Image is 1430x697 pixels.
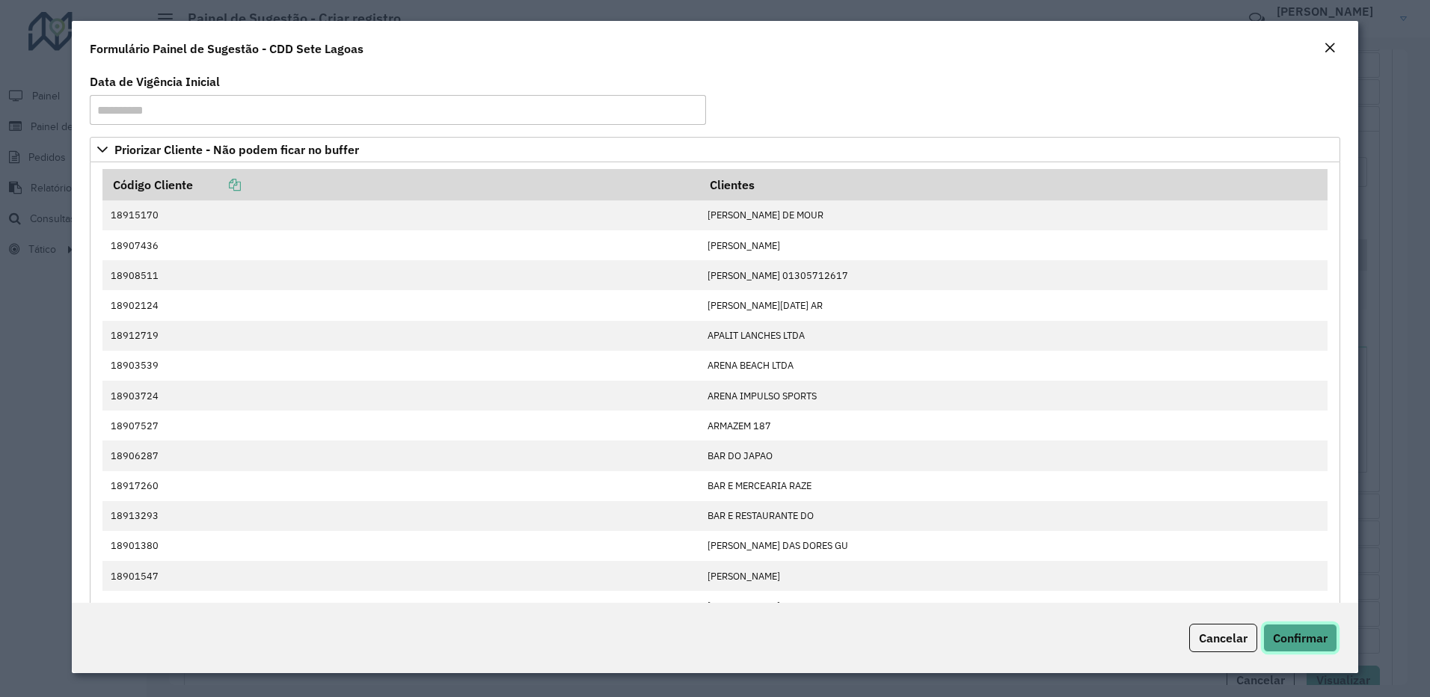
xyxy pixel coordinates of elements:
td: ARENA BEACH LTDA [700,351,1328,381]
button: Cancelar [1189,624,1257,652]
td: 18915170 [102,200,700,230]
button: Close [1319,39,1340,58]
button: Confirmar [1263,624,1337,652]
td: 18901547 [102,561,700,591]
td: [PERSON_NAME][DATE] AR [700,290,1328,320]
a: Priorizar Cliente - Não podem ficar no buffer [90,137,1341,162]
td: 18902124 [102,290,700,320]
td: 18907436 [102,230,700,260]
td: 18912719 [102,321,700,351]
td: 18917260 [102,471,700,501]
td: [PERSON_NAME] DAS DORES GU [700,531,1328,561]
td: BAR E MERCEARIA RAZE [700,471,1328,501]
td: 18903724 [102,381,700,411]
label: Data de Vigência Inicial [90,73,220,90]
td: ARMAZEM 187 [700,411,1328,440]
td: [PERSON_NAME] 01305712617 [700,260,1328,290]
td: [PERSON_NAME] [700,230,1328,260]
td: 18900063 [102,591,700,621]
td: 18907527 [102,411,700,440]
span: Confirmar [1273,630,1328,645]
th: Código Cliente [102,169,700,200]
td: [PERSON_NAME] DE MOUR [700,200,1328,230]
a: Copiar [193,177,241,192]
em: Fechar [1324,42,1336,54]
td: 18913293 [102,501,700,531]
h4: Formulário Painel de Sugestão - CDD Sete Lagoas [90,40,363,58]
th: Clientes [700,169,1328,200]
td: [PERSON_NAME] [700,561,1328,591]
span: Priorizar Cliente - Não podem ficar no buffer [114,144,359,156]
td: ARENA IMPULSO SPORTS [700,381,1328,411]
td: 18903539 [102,351,700,381]
td: APALIT LANCHES LTDA [700,321,1328,351]
td: BAR E RESTAURANTE DO [700,501,1328,531]
span: Cancelar [1199,630,1248,645]
td: 18901380 [102,531,700,561]
td: [PERSON_NAME] [700,591,1328,621]
td: BAR DO JAPAO [700,440,1328,470]
td: 18906287 [102,440,700,470]
td: 18908511 [102,260,700,290]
